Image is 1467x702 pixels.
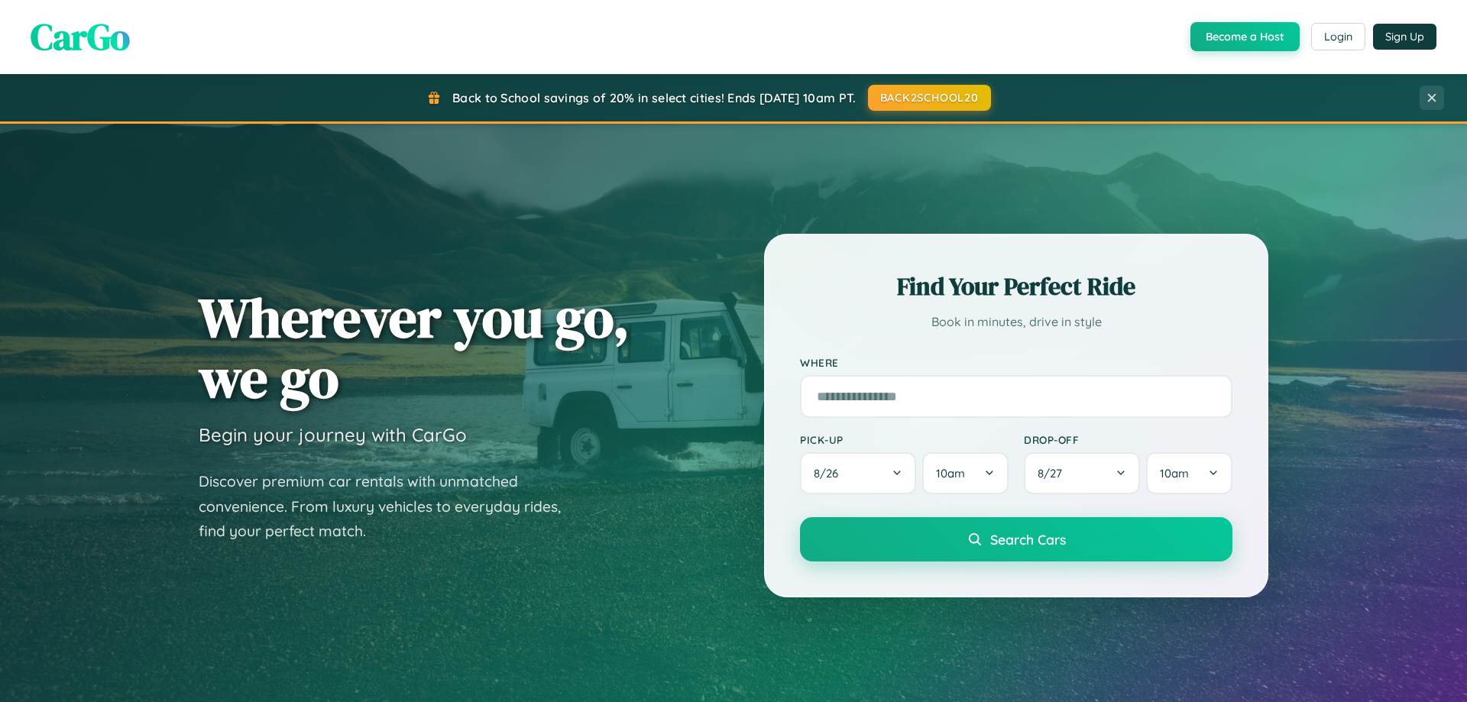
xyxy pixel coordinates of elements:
button: Search Cars [800,517,1232,561]
button: 8/26 [800,452,916,494]
button: Sign Up [1373,24,1436,50]
button: 8/27 [1024,452,1140,494]
span: Search Cars [990,531,1066,548]
label: Pick-up [800,433,1009,446]
label: Where [800,356,1232,369]
p: Book in minutes, drive in style [800,311,1232,333]
button: 10am [1146,452,1232,494]
span: 10am [936,466,965,480]
button: Become a Host [1190,22,1300,51]
h2: Find Your Perfect Ride [800,270,1232,303]
h3: Begin your journey with CarGo [199,423,467,446]
span: CarGo [31,11,130,62]
button: 10am [922,452,1009,494]
h1: Wherever you go, we go [199,287,630,408]
span: Back to School savings of 20% in select cities! Ends [DATE] 10am PT. [452,90,856,105]
p: Discover premium car rentals with unmatched convenience. From luxury vehicles to everyday rides, ... [199,469,581,544]
span: 8 / 26 [814,466,846,480]
button: Login [1311,23,1365,50]
label: Drop-off [1024,433,1232,446]
span: 10am [1160,466,1189,480]
button: BACK2SCHOOL20 [868,85,991,111]
span: 8 / 27 [1038,466,1070,480]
